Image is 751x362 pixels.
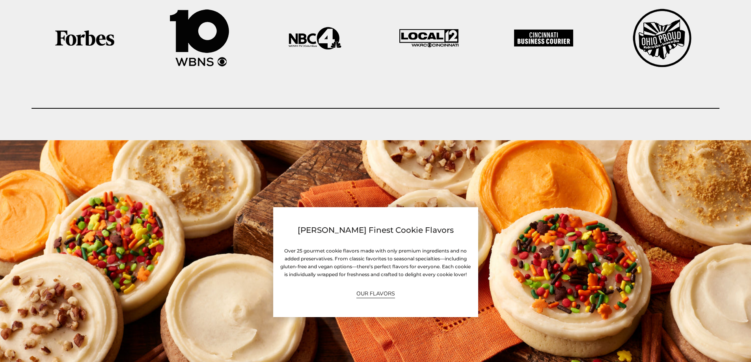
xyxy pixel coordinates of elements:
[633,9,692,68] img: Ohio_Proud_97eda790-6e08-4892-9e01-8027a494fb1f.png
[170,9,229,67] img: WBNS_10_ef9a19d3-1842-47dd-a78c-36855d739cf5.png
[399,29,458,47] img: Local_12_dbc67648-9c1a-4937-83f6-bc5fcf7bdcb7.png
[514,30,573,46] img: Cincinnati_Business_Courier_aeb1e58f-32e5-4e40-a3a9-22174a2af0c2.png
[55,30,114,46] img: Forbes-logo_98f252e9-69c5-4d72-b180-697e629e2573.png
[285,25,344,51] img: NBC4_3e9327f4-42f1-4375-94ff-ef0f6401c801.png
[356,289,395,298] a: OUR FLAVORS
[279,247,472,278] h6: Over 25 gourmet cookie flavors made with only premium ingredients and no added preservatives. Fro...
[279,224,472,237] h3: [PERSON_NAME] Finest Cookie Flavors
